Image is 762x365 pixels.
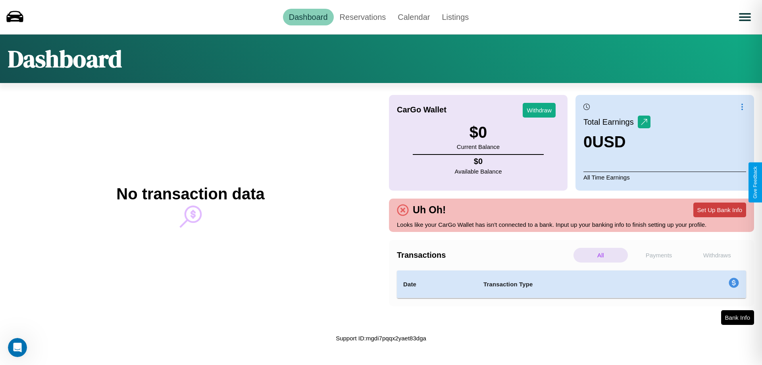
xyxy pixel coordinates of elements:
[116,185,264,203] h2: No transaction data
[457,124,500,141] h3: $ 0
[523,103,556,118] button: Withdraw
[455,166,502,177] p: Available Balance
[334,9,392,25] a: Reservations
[693,203,746,217] button: Set Up Bank Info
[397,105,446,114] h4: CarGo Wallet
[436,9,475,25] a: Listings
[283,9,334,25] a: Dashboard
[483,280,664,289] h4: Transaction Type
[392,9,436,25] a: Calendar
[690,248,744,263] p: Withdraws
[409,204,450,216] h4: Uh Oh!
[397,219,746,230] p: Looks like your CarGo Wallet has isn't connected to a bank. Input up your banking info to finish ...
[632,248,686,263] p: Payments
[397,251,571,260] h4: Transactions
[455,157,502,166] h4: $ 0
[734,6,756,28] button: Open menu
[8,338,27,357] iframe: Intercom live chat
[721,310,754,325] button: Bank Info
[752,166,758,199] div: Give Feedback
[403,280,471,289] h4: Date
[457,141,500,152] p: Current Balance
[583,115,638,129] p: Total Earnings
[336,333,426,344] p: Support ID: mgdi7pqqx2yaet83dga
[573,248,628,263] p: All
[583,172,746,183] p: All Time Earnings
[397,270,746,298] table: simple table
[8,42,122,75] h1: Dashboard
[583,133,650,151] h3: 0 USD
